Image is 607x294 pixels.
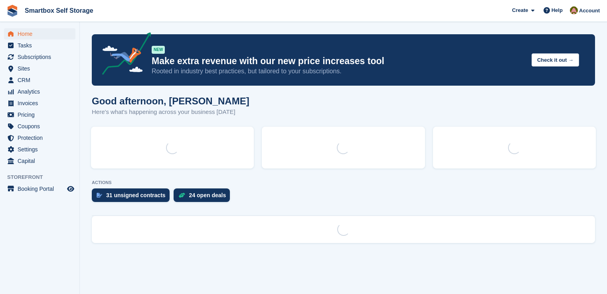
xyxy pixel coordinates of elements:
span: Settings [18,144,65,155]
span: Home [18,28,65,39]
span: Sites [18,63,65,74]
p: ACTIONS [92,180,595,185]
div: 31 unsigned contracts [106,192,166,198]
img: contract_signature_icon-13c848040528278c33f63329250d36e43548de30e8caae1d1a13099fd9432cc5.svg [97,193,102,198]
p: Make extra revenue with our new price increases tool [152,55,525,67]
span: Capital [18,155,65,167]
span: Booking Portal [18,183,65,194]
span: Invoices [18,98,65,109]
a: menu [4,51,75,63]
a: Preview store [66,184,75,194]
a: menu [4,28,75,39]
p: Rooted in industry best practices, but tailored to your subscriptions. [152,67,525,76]
a: Smartbox Self Storage [22,4,97,17]
a: menu [4,132,75,143]
span: Account [579,7,600,15]
a: menu [4,40,75,51]
img: Alex Selenitsas [570,6,578,14]
span: Subscriptions [18,51,65,63]
div: NEW [152,46,165,54]
h1: Good afternoon, [PERSON_NAME] [92,96,249,106]
a: menu [4,183,75,194]
a: menu [4,98,75,109]
a: menu [4,155,75,167]
span: Analytics [18,86,65,97]
span: CRM [18,74,65,86]
span: Coupons [18,121,65,132]
a: menu [4,86,75,97]
span: Storefront [7,173,79,181]
a: 31 unsigned contracts [92,188,174,206]
span: Help [552,6,563,14]
img: price-adjustments-announcement-icon-8257ccfd72463d97f412b2fc003d46551f7dbcb40ab6d574587a9cd5c0d94... [95,32,151,78]
div: 24 open deals [189,192,226,198]
span: Protection [18,132,65,143]
a: menu [4,74,75,86]
span: Tasks [18,40,65,51]
img: stora-icon-8386f47178a22dfd0bd8f6a31ec36ba5ce8667c1dd55bd0f319d3a0aa187defe.svg [6,5,18,17]
span: Pricing [18,109,65,120]
a: 24 open deals [174,188,234,206]
p: Here's what's happening across your business [DATE] [92,108,249,117]
img: deal-1b604bf984904fb50ccaf53a9ad4b4a5d6e5aea283cecdc64d6e3604feb123c2.svg [178,192,185,198]
span: Create [512,6,528,14]
a: menu [4,144,75,155]
button: Check it out → [532,53,579,67]
a: menu [4,63,75,74]
a: menu [4,121,75,132]
a: menu [4,109,75,120]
